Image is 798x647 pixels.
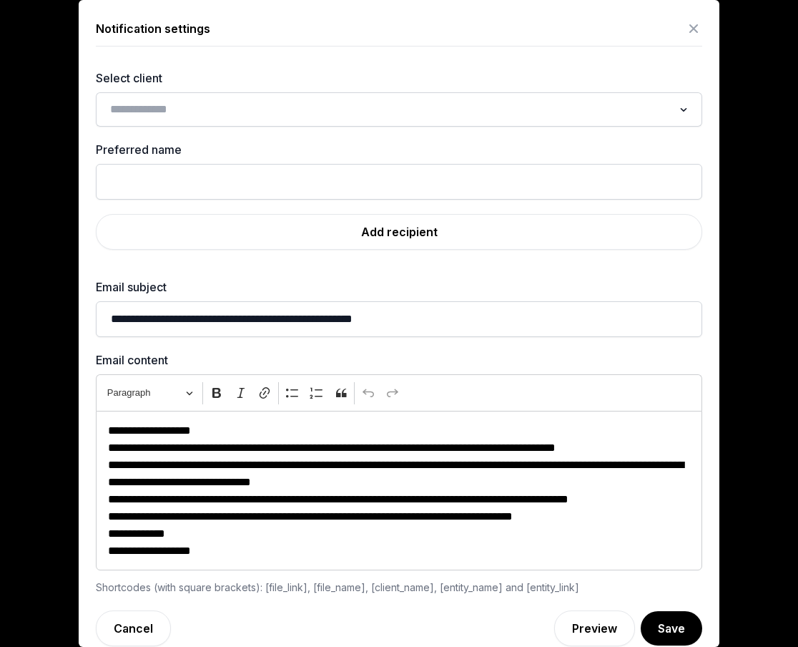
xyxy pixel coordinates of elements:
label: Email subject [96,278,702,296]
a: Cancel [96,610,171,646]
label: Preferred name [96,141,702,158]
div: Notification settings [96,20,210,37]
span: Paragraph [107,384,182,402]
button: Save [641,611,702,646]
a: Preview [554,610,635,646]
div: Editor toolbar [96,374,702,411]
div: Editor editing area: main [96,411,702,570]
input: Search for option [104,99,673,120]
label: Email content [96,351,702,369]
div: Shortcodes (with square brackets): [file_link], [file_name], [client_name], [entity_name] and [en... [96,579,702,596]
a: Add recipient [96,214,702,250]
div: Search for option [103,97,695,122]
label: Select client [96,69,702,87]
button: Heading [101,382,199,404]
